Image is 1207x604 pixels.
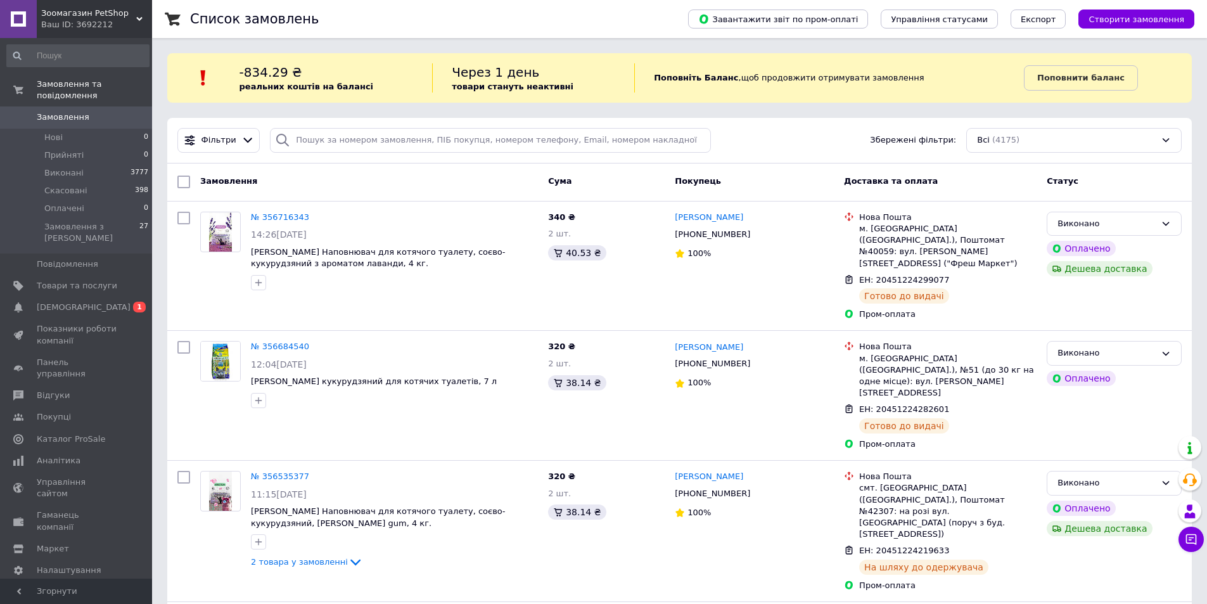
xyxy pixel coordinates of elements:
[37,477,117,499] span: Управління сайтом
[6,44,150,67] input: Пошук
[675,342,743,354] a: [PERSON_NAME]
[634,63,1024,93] div: , щоб продовжити отримувати замовлення
[251,472,309,481] a: № 356535377
[675,471,743,483] a: [PERSON_NAME]
[859,580,1037,591] div: Пром-оплата
[133,302,146,312] span: 1
[44,167,84,179] span: Виконані
[548,229,571,238] span: 2 шт.
[548,245,606,260] div: 40.53 ₴
[548,359,571,368] span: 2 шт.
[675,212,743,224] a: [PERSON_NAME]
[687,378,711,387] span: 100%
[37,323,117,346] span: Показники роботи компанії
[44,221,139,244] span: Замовлення з [PERSON_NAME]
[1047,501,1115,516] div: Оплачено
[1037,73,1125,82] b: Поповнити баланс
[251,506,505,528] span: [PERSON_NAME] Наповнювач для котячого туалету, соєво-кукурудзяний, [PERSON_NAME] gum, 4 кг.
[1057,477,1156,490] div: Виконано
[37,455,80,466] span: Аналітика
[251,359,307,369] span: 12:04[DATE]
[859,212,1037,223] div: Нова Пошта
[200,341,241,382] a: Фото товару
[251,229,307,240] span: 14:26[DATE]
[672,356,753,372] div: [PHONE_NUMBER]
[1089,15,1184,24] span: Створити замовлення
[548,342,575,351] span: 320 ₴
[548,176,572,186] span: Cума
[1021,15,1056,24] span: Експорт
[881,10,998,29] button: Управління статусами
[200,471,241,511] a: Фото товару
[452,65,539,80] span: Через 1 день
[37,357,117,380] span: Панель управління
[672,485,753,502] div: [PHONE_NUMBER]
[844,176,938,186] span: Доставка та оплата
[201,342,240,381] img: Фото товару
[548,375,606,390] div: 38.14 ₴
[688,10,868,29] button: Завантажити звіт по пром-оплаті
[251,557,363,567] a: 2 товара у замовленні
[37,434,105,445] span: Каталог ProSale
[687,248,711,258] span: 100%
[698,13,858,25] span: Завантажити звіт по пром-оплаті
[859,309,1037,320] div: Пром-оплата
[44,150,84,161] span: Прийняті
[1047,176,1078,186] span: Статус
[37,411,71,423] span: Покупці
[859,223,1037,269] div: м. [GEOGRAPHIC_DATA] ([GEOGRAPHIC_DATA].), Поштомат №40059: вул. [PERSON_NAME][STREET_ADDRESS] ("...
[672,226,753,243] div: [PHONE_NUMBER]
[190,11,319,27] h1: Список замовлень
[209,212,231,252] img: Фото товару
[44,132,63,143] span: Нові
[548,212,575,222] span: 340 ₴
[37,390,70,401] span: Відгуки
[37,280,117,292] span: Товари та послуги
[41,8,136,19] span: Зоомагазин PetShop
[239,82,374,91] b: реальних коштів на балансі
[859,275,949,285] span: ЕН: 20451224299077
[144,132,148,143] span: 0
[251,376,497,386] a: [PERSON_NAME] кукурудзяний для котячих туалетів, 7 л
[859,288,949,304] div: Готово до видачі
[1078,10,1194,29] button: Створити замовлення
[251,489,307,499] span: 11:15[DATE]
[977,134,990,146] span: Всі
[139,221,148,244] span: 27
[37,565,101,576] span: Налаштування
[891,15,988,24] span: Управління статусами
[859,439,1037,450] div: Пром-оплата
[194,68,213,87] img: :exclamation:
[859,341,1037,352] div: Нова Пошта
[654,73,738,82] b: Поповніть Баланс
[548,489,571,498] span: 2 шт.
[37,510,117,532] span: Гаманець компанії
[859,404,949,414] span: ЕН: 20451224282601
[251,212,309,222] a: № 356716343
[41,19,152,30] div: Ваш ID: 3692212
[200,176,257,186] span: Замовлення
[209,472,231,511] img: Фото товару
[200,212,241,252] a: Фото товару
[44,203,84,214] span: Оплачені
[859,560,988,575] div: На шляху до одержувача
[548,504,606,520] div: 38.14 ₴
[687,508,711,517] span: 100%
[251,247,505,269] a: [PERSON_NAME] Наповнювач для котячого туалету, соєво-кукурудзяний з ароматом лаванди, 4 кг.
[870,134,956,146] span: Збережені фільтри:
[44,185,87,196] span: Скасовані
[675,176,721,186] span: Покупець
[548,472,575,481] span: 320 ₴
[135,185,148,196] span: 398
[859,353,1037,399] div: м. [GEOGRAPHIC_DATA] ([GEOGRAPHIC_DATA].), №51 (до 30 кг на одне місце): вул. [PERSON_NAME][STREE...
[144,203,148,214] span: 0
[201,134,236,146] span: Фільтри
[131,167,148,179] span: 3777
[1066,14,1194,23] a: Створити замовлення
[251,342,309,351] a: № 356684540
[1047,521,1152,536] div: Дешева доставка
[1178,527,1204,552] button: Чат з покупцем
[251,557,348,567] span: 2 товара у замовленні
